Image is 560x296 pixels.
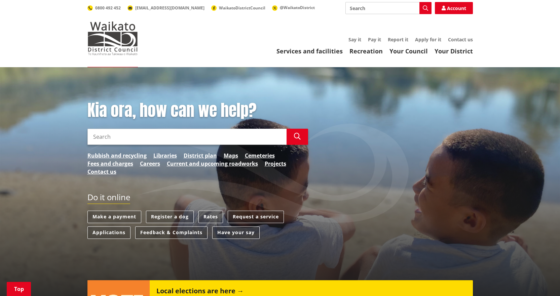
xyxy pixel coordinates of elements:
[280,5,315,10] span: @WaikatoDistrict
[276,47,343,55] a: Services and facilities
[153,152,177,160] a: Libraries
[146,211,194,223] a: Register a dog
[198,211,223,223] a: Rates
[87,152,147,160] a: Rubbish and recycling
[368,36,381,43] a: Pay it
[7,282,31,296] a: Top
[435,47,473,55] a: Your District
[389,47,428,55] a: Your Council
[95,5,121,11] span: 0800 492 452
[87,129,287,145] input: Search input
[224,152,238,160] a: Maps
[529,268,553,292] iframe: Messenger Launcher
[212,226,260,239] a: Have your say
[87,101,308,120] h1: Kia ora, how can we help?
[448,36,473,43] a: Contact us
[135,226,208,239] a: Feedback & Complaints
[219,5,265,11] span: WaikatoDistrictCouncil
[140,160,160,168] a: Careers
[245,152,275,160] a: Cemeteries
[265,160,286,168] a: Projects
[167,160,258,168] a: Current and upcoming roadworks
[87,168,116,176] a: Contact us
[349,47,383,55] a: Recreation
[184,152,217,160] a: District plan
[87,211,141,223] a: Make a payment
[87,226,130,239] a: Applications
[211,5,265,11] a: WaikatoDistrictCouncil
[127,5,204,11] a: [EMAIL_ADDRESS][DOMAIN_NAME]
[87,160,133,168] a: Fees and charges
[87,5,121,11] a: 0800 492 452
[388,36,408,43] a: Report it
[228,211,284,223] a: Request a service
[435,2,473,14] a: Account
[87,22,138,55] img: Waikato District Council - Te Kaunihera aa Takiwaa o Waikato
[135,5,204,11] span: [EMAIL_ADDRESS][DOMAIN_NAME]
[272,5,315,10] a: @WaikatoDistrict
[415,36,441,43] a: Apply for it
[87,193,130,204] h2: Do it online
[345,2,432,14] input: Search input
[348,36,361,43] a: Say it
